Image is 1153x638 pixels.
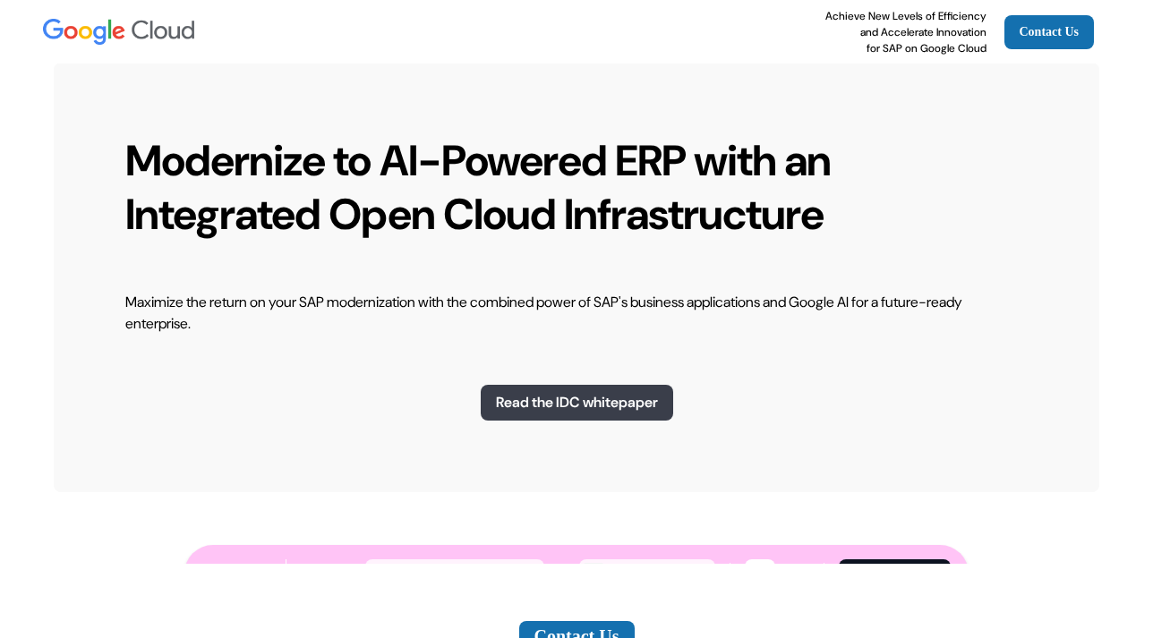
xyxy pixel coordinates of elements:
p: Maximize the return on your SAP modernization with the combined power of SAP's business applicati... [125,292,1028,335]
p: Achieve New Levels of Efficiency and Accelerate Innovation for SAP on Google Cloud [825,8,986,56]
a: Contact Us [1004,15,1095,49]
button: Mobile mode [779,559,809,588]
button: Read the IDC whitepaper [481,385,673,421]
button: Desktop mode [745,559,775,588]
button: Share preview [839,559,951,588]
p: Modernize to AI-Powered ERP with an Integrated Open Cloud Infrastructure [125,134,1028,242]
